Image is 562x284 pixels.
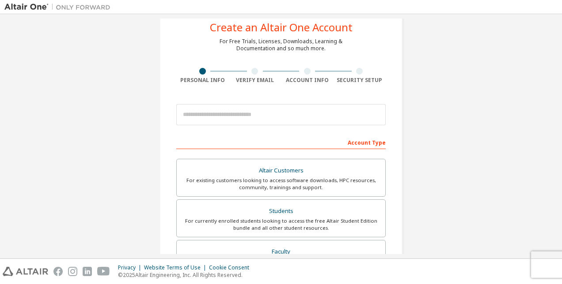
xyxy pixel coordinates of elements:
img: linkedin.svg [83,267,92,276]
div: Students [182,205,380,217]
div: Account Type [176,135,386,149]
div: Account Info [281,77,334,84]
div: For currently enrolled students looking to access the free Altair Student Edition bundle and all ... [182,217,380,232]
img: Altair One [4,3,115,11]
div: Altair Customers [182,164,380,177]
img: instagram.svg [68,267,77,276]
div: Website Terms of Use [144,264,209,271]
img: facebook.svg [53,267,63,276]
div: For Free Trials, Licenses, Downloads, Learning & Documentation and so much more. [220,38,342,52]
div: Verify Email [229,77,281,84]
p: © 2025 Altair Engineering, Inc. All Rights Reserved. [118,271,254,279]
div: Cookie Consent [209,264,254,271]
div: For existing customers looking to access software downloads, HPC resources, community, trainings ... [182,177,380,191]
div: Security Setup [334,77,386,84]
img: altair_logo.svg [3,267,48,276]
div: Personal Info [176,77,229,84]
div: Faculty [182,246,380,258]
img: youtube.svg [97,267,110,276]
div: Create an Altair One Account [210,22,353,33]
div: Privacy [118,264,144,271]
